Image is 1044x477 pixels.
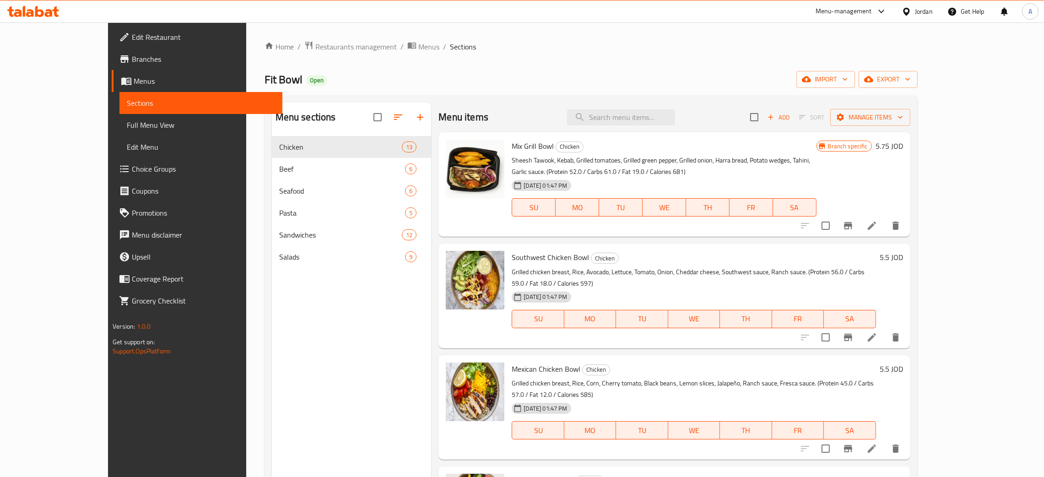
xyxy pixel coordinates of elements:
div: Seafood6 [272,180,432,202]
span: [DATE] 01:47 PM [520,404,571,413]
span: Southwest Chicken Bowl [512,250,589,264]
span: 9 [406,253,416,261]
span: export [866,74,910,85]
a: Edit menu item [866,332,877,343]
a: Promotions [112,202,282,224]
span: Sections [450,41,476,52]
button: MO [564,310,617,328]
span: Select section first [793,110,830,125]
span: Branch specific [824,142,871,151]
span: 5 [406,209,416,217]
span: SA [777,201,813,214]
button: TU [616,310,668,328]
span: Select all sections [368,108,387,127]
a: Choice Groups [112,158,282,180]
span: FR [776,424,821,437]
div: Chicken [591,253,619,264]
button: TH [720,310,772,328]
span: Select to update [816,439,835,458]
a: Full Menu View [119,114,282,136]
span: Menus [418,41,439,52]
h6: 5.5 JOD [880,363,903,375]
a: Coverage Report [112,268,282,290]
span: 13 [402,143,416,152]
span: SU [516,424,560,437]
button: Manage items [830,109,910,126]
span: [DATE] 01:47 PM [520,293,571,301]
button: FR [730,198,773,217]
button: delete [885,438,907,460]
button: SA [824,421,876,439]
span: A [1028,6,1032,16]
span: Choice Groups [132,163,275,174]
button: Branch-specific-item [837,438,859,460]
button: delete [885,215,907,237]
a: Upsell [112,246,282,268]
p: Grilled chicken breast, Rice, Avocado, Lettuce, Tomato, Onion, Cheddar cheese, Southwest sauce, R... [512,266,876,289]
div: Chicken [556,141,584,152]
div: Jordan [915,6,933,16]
button: TH [686,198,730,217]
span: TH [724,424,768,437]
span: Open [306,76,327,84]
button: FR [772,310,824,328]
p: Sheesh Tawook, Kebab, Grilled tomatoes, Grilled green pepper, Grilled onion, Harra bread, Potato ... [512,155,816,178]
span: SA [828,424,872,437]
span: MO [568,424,613,437]
span: Edit Menu [127,141,275,152]
img: Mix Grill Bowl [446,140,504,198]
span: 6 [406,187,416,195]
span: Beef [279,163,406,174]
button: TU [599,198,643,217]
span: Add [766,112,791,123]
span: Pasta [279,207,406,218]
span: Salads [279,251,406,262]
button: WE [668,421,720,439]
button: Branch-specific-item [837,215,859,237]
span: 1.0.0 [137,320,151,332]
span: Sandwiches [279,229,402,240]
span: Menus [134,76,275,87]
nav: breadcrumb [265,41,918,53]
span: Select section [745,108,764,127]
span: Menu disclaimer [132,229,275,240]
span: import [804,74,848,85]
span: Branches [132,54,275,65]
span: SA [828,312,872,325]
button: SA [824,310,876,328]
span: Seafood [279,185,406,196]
button: SU [512,198,556,217]
button: import [796,71,855,88]
button: delete [885,326,907,348]
span: Promotions [132,207,275,218]
li: / [443,41,446,52]
button: TH [720,421,772,439]
p: Grilled chicken breast, Rice, Corn, Cherry tomato, Black beans, Lemon slices, Jalapeño, Ranch sau... [512,378,876,401]
a: Sections [119,92,282,114]
button: FR [772,421,824,439]
span: Grocery Checklist [132,295,275,306]
button: export [859,71,918,88]
span: Mexican Chicken Bowl [512,362,580,376]
span: Select to update [816,216,835,235]
div: Open [306,75,327,86]
div: Pasta5 [272,202,432,224]
a: Edit menu item [866,443,877,454]
span: MO [559,201,595,214]
button: SU [512,310,564,328]
div: Menu-management [816,6,872,17]
span: MO [568,312,613,325]
span: TH [724,312,768,325]
li: / [298,41,301,52]
a: Menus [407,41,439,53]
span: Chicken [279,141,402,152]
span: Full Menu View [127,119,275,130]
span: FR [776,312,821,325]
span: Coverage Report [132,273,275,284]
span: SU [516,312,560,325]
span: Sections [127,98,275,108]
